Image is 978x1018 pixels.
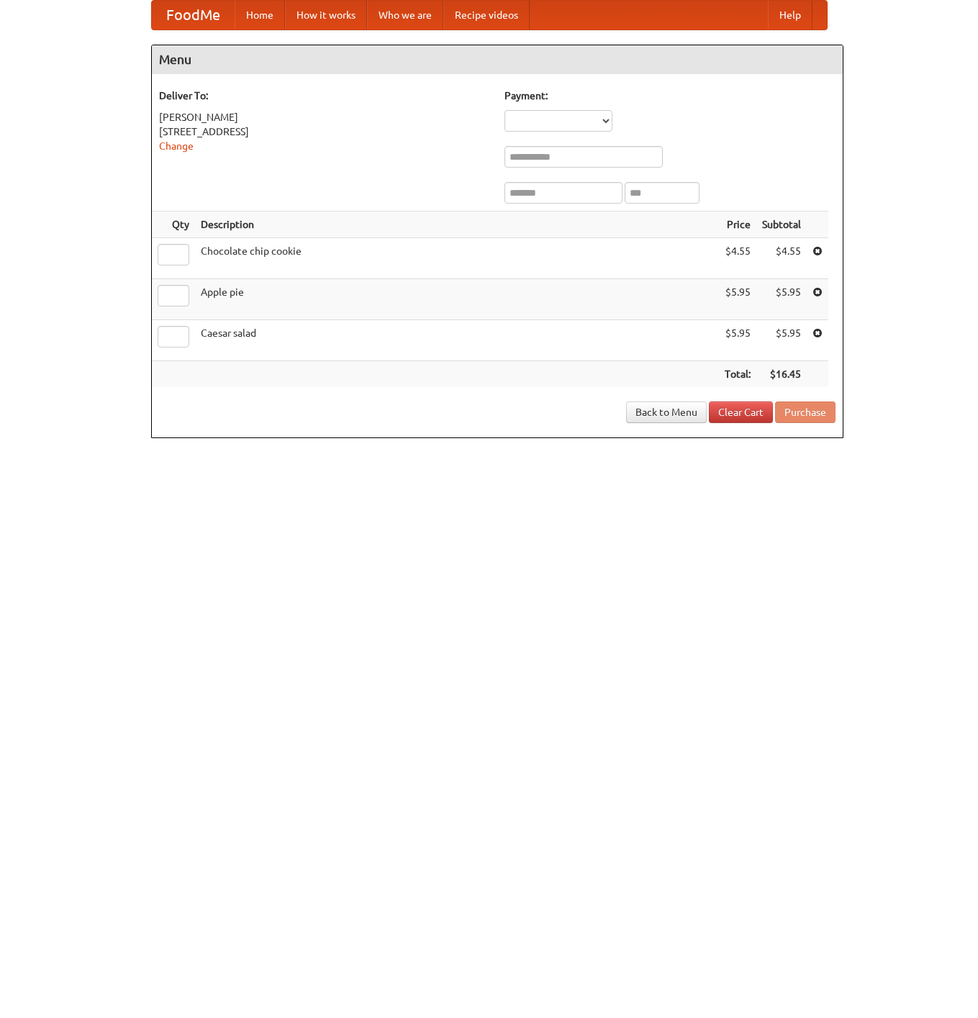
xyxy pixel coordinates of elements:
[159,124,490,139] div: [STREET_ADDRESS]
[719,361,756,388] th: Total:
[775,401,836,423] button: Purchase
[756,320,807,361] td: $5.95
[159,88,490,103] h5: Deliver To:
[159,140,194,152] a: Change
[756,361,807,388] th: $16.45
[235,1,285,29] a: Home
[719,212,756,238] th: Price
[195,238,719,279] td: Chocolate chip cookie
[152,212,195,238] th: Qty
[719,238,756,279] td: $4.55
[719,320,756,361] td: $5.95
[756,212,807,238] th: Subtotal
[719,279,756,320] td: $5.95
[195,212,719,238] th: Description
[159,110,490,124] div: [PERSON_NAME]
[367,1,443,29] a: Who we are
[285,1,367,29] a: How it works
[504,88,836,103] h5: Payment:
[756,279,807,320] td: $5.95
[709,401,773,423] a: Clear Cart
[195,320,719,361] td: Caesar salad
[195,279,719,320] td: Apple pie
[152,45,843,74] h4: Menu
[443,1,530,29] a: Recipe videos
[152,1,235,29] a: FoodMe
[626,401,707,423] a: Back to Menu
[756,238,807,279] td: $4.55
[768,1,812,29] a: Help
